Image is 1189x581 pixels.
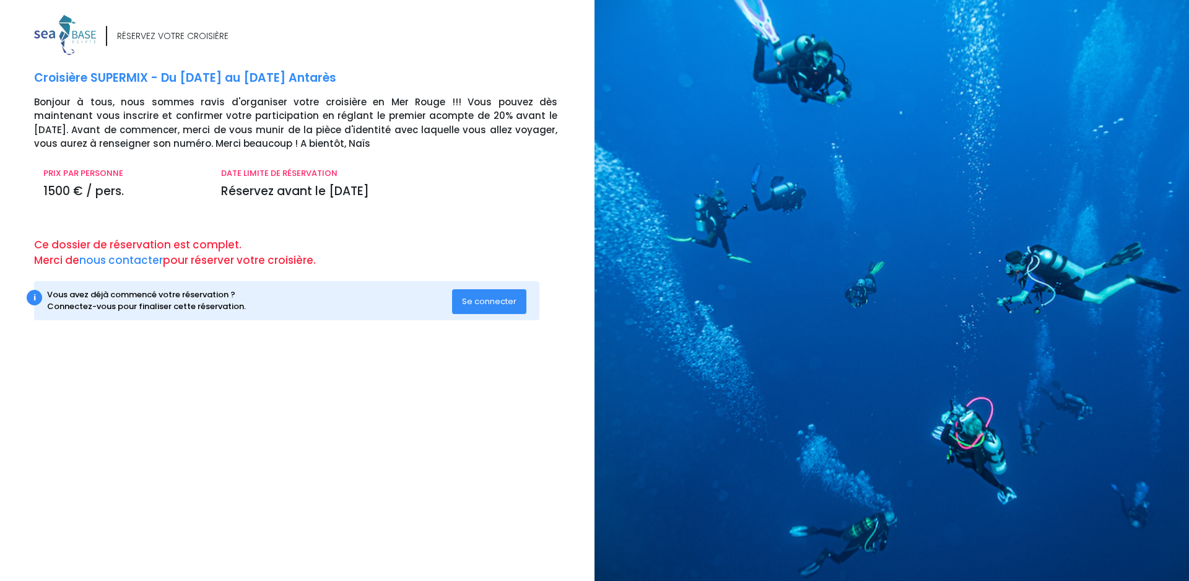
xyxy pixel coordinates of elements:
p: DATE LIMITE DE RÉSERVATION [221,167,557,180]
p: PRIX PAR PERSONNE [43,167,203,180]
div: i [27,290,42,305]
p: Croisière SUPERMIX - Du [DATE] au [DATE] Antarès [34,69,585,87]
div: Vous avez déjà commencé votre réservation ? Connectez-vous pour finaliser cette réservation. [47,289,453,313]
button: Se connecter [452,289,526,314]
div: RÉSERVEZ VOTRE CROISIÈRE [117,30,229,43]
a: nous contacter [79,253,163,268]
img: logo_color1.png [34,15,96,55]
p: 1500 € / pers. [43,183,203,201]
p: Ce dossier de réservation est complet. Merci de pour réserver votre croisière. [34,237,585,269]
p: Réservez avant le [DATE] [221,183,557,201]
p: Bonjour à tous, nous sommes ravis d'organiser votre croisière en Mer Rouge !!! Vous pouvez dès ma... [34,95,585,151]
a: Se connecter [452,295,526,306]
span: Se connecter [462,295,516,307]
